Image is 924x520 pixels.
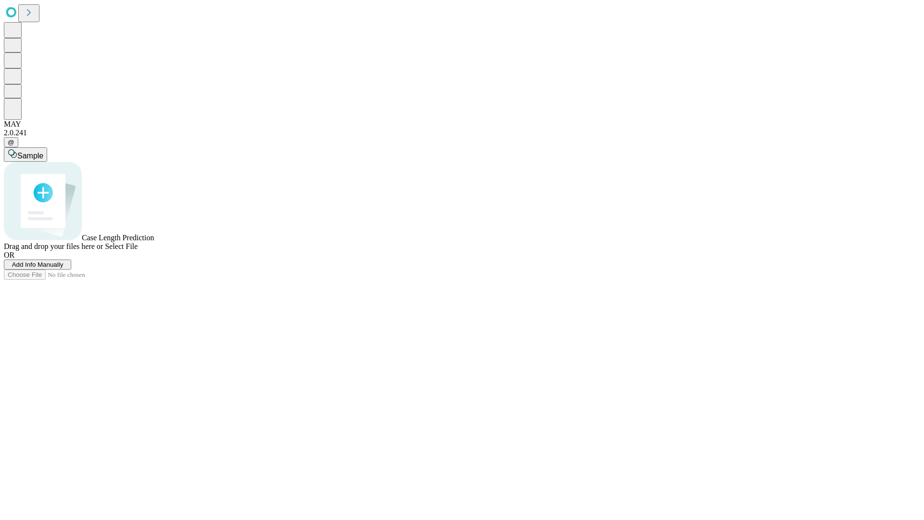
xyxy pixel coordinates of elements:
span: OR [4,251,14,259]
div: 2.0.241 [4,129,920,137]
span: Drag and drop your files here or [4,242,103,250]
span: Sample [17,152,43,160]
span: Select File [105,242,138,250]
span: @ [8,139,14,146]
div: MAY [4,120,920,129]
span: Add Info Manually [12,261,64,268]
button: Add Info Manually [4,260,71,270]
span: Case Length Prediction [82,234,154,242]
button: @ [4,137,18,147]
button: Sample [4,147,47,162]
